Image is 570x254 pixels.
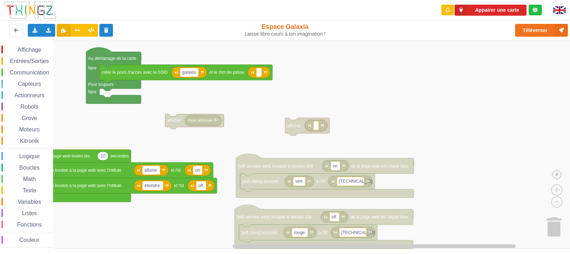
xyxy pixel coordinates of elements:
[13,92,46,98] span: Actionneurs
[19,104,40,110] span: Robots
[144,168,157,173] text: allume
[100,154,105,159] text: 10
[339,179,372,184] text: [TECHNICAL_ID]
[242,179,278,184] text: [wifi client] envoyer
[332,214,337,219] text: off
[17,81,42,87] span: Capteurs
[21,210,38,216] span: Listes
[174,183,184,188] text: et l'id
[110,154,129,159] text: secondes
[294,230,305,235] text: rouge
[455,5,527,16] button: Appairer une carte
[19,237,41,243] span: Couleur
[195,168,200,173] text: on
[144,183,160,188] text: éteindre
[88,56,137,61] text: Au démarrage de la carte
[18,153,41,159] span: Logique
[198,183,203,188] text: off
[88,65,97,70] text: faire
[182,70,196,75] text: galaxia
[553,6,566,14] img: gb.png
[529,5,542,15] div: Tu es connecté au serveur de création de Thingz
[3,1,57,20] img: thingz_logo.png
[1,168,121,173] text: [wifi serveur web] ajouter un bouton à la page web avec l'intitulé
[102,70,168,75] text: créer le point d'accès avec le SSID
[9,58,50,64] span: Entrées/Sorties
[88,82,114,87] text: Pour toujours
[17,199,42,205] span: Variables
[209,70,244,75] text: et le mot de passe
[167,118,181,123] text: afficher
[18,165,41,171] span: Boucles
[238,164,313,169] text: [wifi serveur web] lorsque le bouton d'id
[18,126,41,133] span: Moteurs
[88,89,97,94] text: faire
[318,230,328,235] text: à l'IP
[287,123,301,128] text: afficher
[295,179,303,184] text: vert
[22,176,37,182] span: Math
[171,168,181,173] text: et l'id
[237,214,312,219] text: [wifi serveur web] lorsque le bouton d'id
[333,164,337,169] text: on
[236,23,334,37] div: Espace Galaxia
[351,164,409,169] text: de la page web est cliqué faire
[188,118,218,123] text: mon adresse IP
[21,187,37,193] span: Texte
[21,115,38,121] span: Grove
[341,230,374,235] text: [TECHNICAL_ID]
[241,230,277,235] text: [wifi client] envoyer
[1,183,121,188] text: [wifi serveur web] ajouter un bouton à la page web avec l'intitulé
[350,214,408,219] text: de la page web est cliqué faire
[19,138,40,144] span: Kitronik
[16,47,42,53] span: Affichage
[316,179,325,184] text: à l'IP
[16,222,43,228] span: Fonctions
[236,31,334,37] div: Laisse libre cours à ton imagination !
[9,69,50,76] span: Communication
[515,24,568,37] button: Téléverser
